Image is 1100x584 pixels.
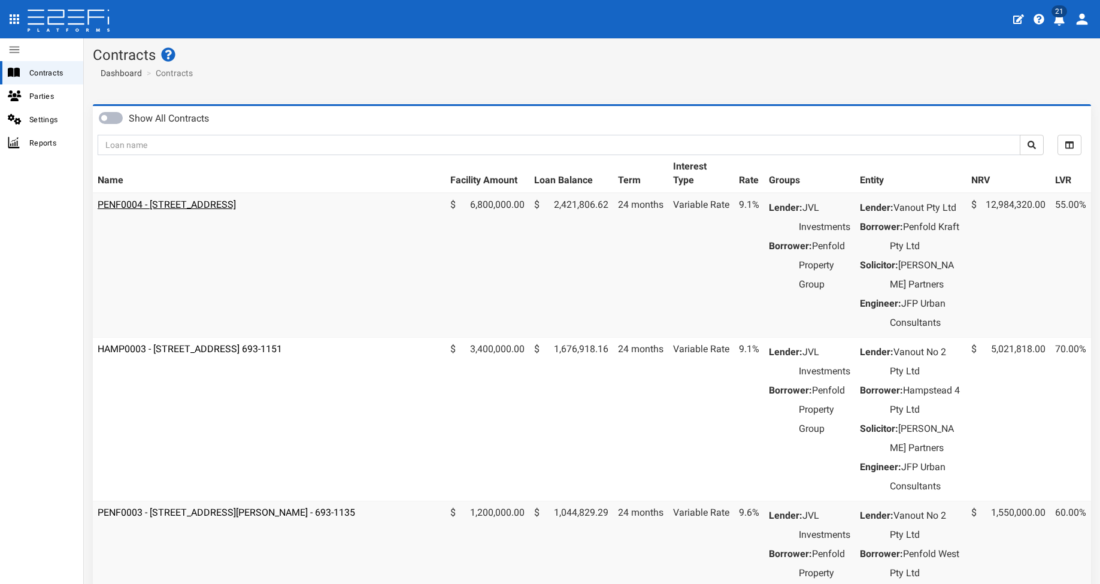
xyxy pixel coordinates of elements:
[860,544,903,564] dt: Borrower:
[1050,155,1091,193] th: LVR
[860,506,893,525] dt: Lender:
[98,199,236,210] a: PENF0004 - [STREET_ADDRESS]
[1050,193,1091,338] td: 55.00%
[668,193,734,338] td: Variable Rate
[966,193,1050,338] td: 12,984,320.00
[29,136,74,150] span: Reports
[890,294,962,332] dd: JFP Urban Consultants
[769,544,812,564] dt: Borrower:
[764,155,855,193] th: Groups
[890,381,962,419] dd: Hampstead 4 Pty Ltd
[734,337,764,501] td: 9.1%
[855,155,966,193] th: Entity
[93,47,1091,63] h1: Contracts
[129,112,209,126] label: Show All Contracts
[529,337,613,501] td: 1,676,918.16
[860,294,901,313] dt: Engineer:
[93,155,446,193] th: Name
[799,506,850,544] dd: JVL Investments
[966,337,1050,501] td: 5,021,818.00
[98,135,1020,155] input: Loan name
[613,155,668,193] th: Term
[860,381,903,400] dt: Borrower:
[890,217,962,256] dd: Penfold Kraft Pty Ltd
[769,381,812,400] dt: Borrower:
[966,155,1050,193] th: NRV
[446,337,529,501] td: 3,400,000.00
[890,506,962,544] dd: Vanout No 2 Pty Ltd
[799,237,850,294] dd: Penfold Property Group
[799,343,850,381] dd: JVL Investments
[668,337,734,501] td: Variable Rate
[769,237,812,256] dt: Borrower:
[860,198,893,217] dt: Lender:
[98,343,282,355] a: HAMP0003 - [STREET_ADDRESS] 693-1151
[613,193,668,338] td: 24 months
[29,89,74,103] span: Parties
[613,337,668,501] td: 24 months
[890,419,962,458] dd: [PERSON_NAME] Partners
[668,155,734,193] th: Interest Type
[98,507,355,518] a: PENF0003 - [STREET_ADDRESS][PERSON_NAME] - 693-1135
[890,458,962,496] dd: JFP Urban Consultants
[29,113,74,126] span: Settings
[890,343,962,381] dd: Vanout No 2 Pty Ltd
[446,155,529,193] th: Facility Amount
[890,256,962,294] dd: [PERSON_NAME] Partners
[769,343,802,362] dt: Lender:
[799,381,850,438] dd: Penfold Property Group
[769,506,802,525] dt: Lender:
[529,193,613,338] td: 2,421,806.62
[860,458,901,477] dt: Engineer:
[860,343,893,362] dt: Lender:
[890,544,962,583] dd: Penfold West Pty Ltd
[860,217,903,237] dt: Borrower:
[799,198,850,237] dd: JVL Investments
[1050,337,1091,501] td: 70.00%
[860,419,898,438] dt: Solicitor:
[144,67,193,79] li: Contracts
[96,68,142,78] span: Dashboard
[734,155,764,193] th: Rate
[529,155,613,193] th: Loan Balance
[734,193,764,338] td: 9.1%
[860,256,898,275] dt: Solicitor:
[769,198,802,217] dt: Lender:
[29,66,74,80] span: Contracts
[890,198,962,217] dd: Vanout Pty Ltd
[96,67,142,79] a: Dashboard
[446,193,529,338] td: 6,800,000.00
